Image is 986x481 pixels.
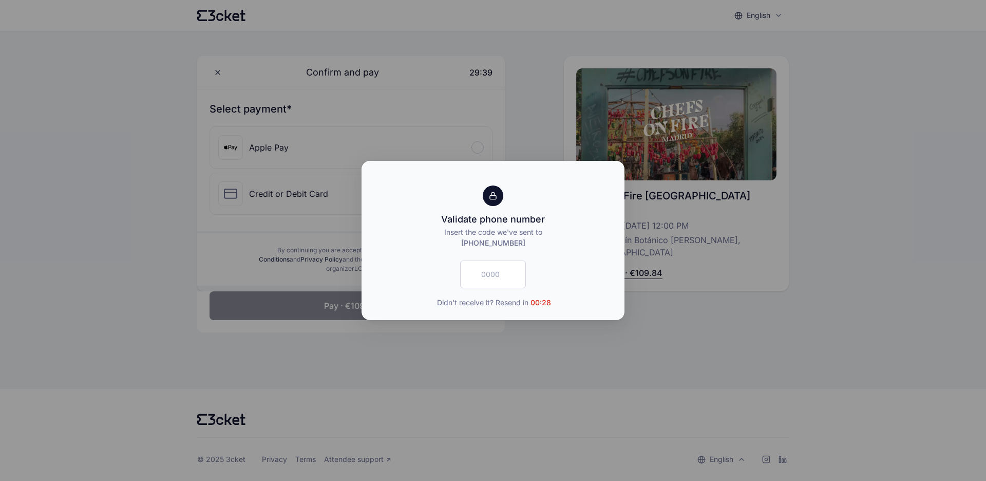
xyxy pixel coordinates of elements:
[530,298,551,307] span: 00:28
[441,212,545,227] div: Validate phone number
[461,238,525,247] span: [PHONE_NUMBER]
[460,261,526,288] input: 0000
[374,227,612,248] p: Insert the code we've sent to
[437,297,551,308] span: Didn't receive it? Resend in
